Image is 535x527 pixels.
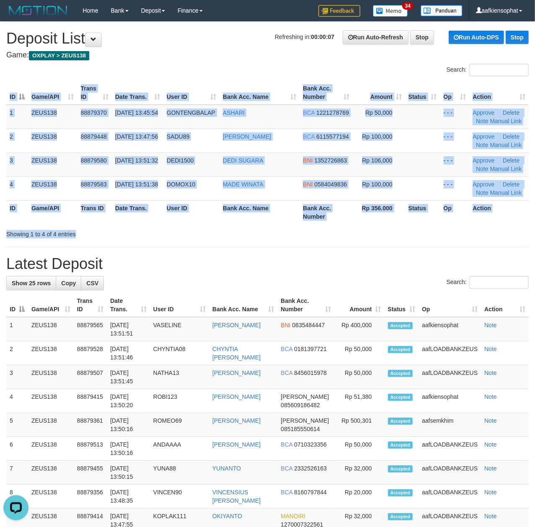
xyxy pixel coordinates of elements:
span: Accepted [388,418,413,425]
th: Trans ID [78,200,112,224]
td: aafLOADBANKZEUS [419,437,481,461]
div: Showing 1 to 4 of 4 entries [6,227,217,238]
td: ZEUS138 [28,461,74,485]
td: CHYNTIA08 [150,341,209,365]
a: Note [476,142,488,148]
th: Bank Acc. Name [220,200,300,224]
td: 88879415 [74,389,107,413]
td: VASELINE [150,317,209,341]
span: OXPLAY > ZEUS138 [29,51,89,60]
span: Copy 2332526163 to clipboard [294,465,327,472]
td: 6 [6,437,28,461]
td: ZEUS138 [28,389,74,413]
span: Copy 8456015978 to clipboard [294,369,327,376]
td: ZEUS138 [28,317,74,341]
a: Note [484,369,497,376]
th: ID: activate to sort column descending [6,81,28,105]
a: VINCENSIUS [PERSON_NAME] [212,489,261,504]
a: Note [476,118,488,124]
span: BCA [281,441,292,448]
span: Accepted [388,394,413,401]
a: Note [484,393,497,400]
th: Op: activate to sort column ascending [440,81,470,105]
td: Rp 32,000 [334,461,384,485]
th: Bank Acc. Name: activate to sort column ascending [209,293,277,317]
a: Approve [473,181,494,188]
td: ZEUS138 [28,341,74,365]
td: Rp 50,000 [334,437,384,461]
span: Copy 0710323356 to clipboard [294,441,327,448]
h1: Deposit List [6,30,529,47]
th: Trans ID: activate to sort column ascending [74,293,107,317]
td: [DATE] 13:51:46 [107,341,150,365]
span: CSV [86,280,98,287]
a: Show 25 rows [6,276,56,290]
a: Note [484,417,497,424]
td: [DATE] 13:50:16 [107,413,150,437]
th: User ID [163,200,220,224]
span: Rp 100,000 [362,133,392,140]
img: panduan.png [421,5,463,16]
td: - - - [440,152,470,176]
td: 3 [6,365,28,389]
a: DEDI SUGARA [223,157,263,164]
span: DOMOX10 [167,181,195,188]
td: YUNA88 [150,461,209,485]
a: Note [476,165,488,172]
td: ROBI123 [150,389,209,413]
th: Bank Acc. Number: activate to sort column ascending [277,293,334,317]
th: Game/API: activate to sort column ascending [28,81,78,105]
td: aafLOADBANKZEUS [419,341,481,365]
td: aafsemkhim [419,413,481,437]
td: 4 [6,176,28,200]
a: Manual Link [490,165,522,172]
a: Note [484,322,497,328]
span: BCA [303,109,315,116]
a: [PERSON_NAME] [212,322,261,328]
a: YUNANTO [212,465,241,472]
td: Rp 51,380 [334,389,384,413]
a: Copy [56,276,81,290]
th: Op [440,200,470,224]
th: Trans ID: activate to sort column ascending [78,81,112,105]
a: Note [476,189,488,196]
td: aafLOADBANKZEUS [419,461,481,485]
a: Delete [503,157,519,164]
td: 88879507 [74,365,107,389]
img: Button%20Memo.svg [373,5,408,17]
td: Rp 500,301 [334,413,384,437]
th: ID: activate to sort column descending [6,293,28,317]
span: BCA [303,133,315,140]
span: Copy 085609186482 to clipboard [281,402,320,408]
td: Rp 400,000 [334,317,384,341]
span: MANDIRI [281,513,305,519]
td: ZEUS138 [28,152,78,176]
a: Stop [506,31,529,44]
td: 88879565 [74,317,107,341]
td: 1 [6,317,28,341]
span: BNI [303,157,313,164]
a: Manual Link [490,118,522,124]
span: Accepted [388,370,413,377]
th: Game/API: activate to sort column ascending [28,293,74,317]
a: Run Auto-DPS [449,31,504,44]
th: Status: activate to sort column ascending [405,81,440,105]
span: [DATE] 13:51:38 [115,181,158,188]
td: Rp 50,000 [334,365,384,389]
td: [DATE] 13:51:45 [107,365,150,389]
span: [DATE] 13:45:54 [115,109,158,116]
span: Copy 1352726863 to clipboard [315,157,347,164]
td: aafkiensophat [419,389,481,413]
td: ROMEO69 [150,413,209,437]
td: ZEUS138 [28,437,74,461]
th: Date Trans.: activate to sort column ascending [107,293,150,317]
td: Rp 20,000 [334,485,384,509]
th: Rp 356.000 [353,200,405,224]
span: DEDI1500 [167,157,194,164]
th: Status: activate to sort column ascending [385,293,419,317]
td: 4 [6,389,28,413]
td: ZEUS138 [28,485,74,509]
span: Copy 1221278769 to clipboard [316,109,349,116]
th: Date Trans. [112,200,163,224]
td: ZEUS138 [28,105,78,129]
